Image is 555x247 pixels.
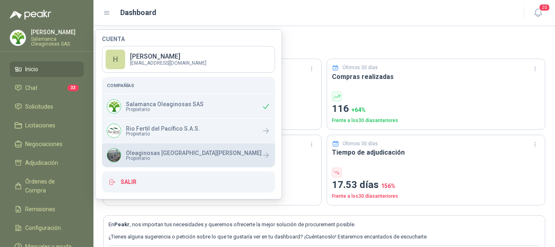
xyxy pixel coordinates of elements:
[107,124,121,138] img: Company Logo
[31,37,84,46] p: Salamanca Oleaginosas SAS
[332,147,540,157] h3: Tiempo de adjudicación
[343,140,378,148] p: Últimos 30 días
[25,121,55,130] span: Licitaciones
[126,131,200,136] span: Propietario
[332,117,540,125] p: Frente a los 30 días anteriores
[10,80,84,96] a: Chat33
[107,149,121,162] img: Company Logo
[67,85,79,91] span: 33
[531,6,545,20] button: 20
[130,53,206,60] p: [PERSON_NAME]
[106,50,125,69] div: H
[332,72,540,82] h3: Compras realizadas
[116,36,545,48] h3: Bienvenido de nuevo [PERSON_NAME]
[10,99,84,114] a: Solicitudes
[10,155,84,170] a: Adjudicación
[10,136,84,152] a: Negociaciones
[10,201,84,217] a: Remisiones
[25,140,63,149] span: Negociaciones
[126,101,204,107] p: Salamanca Oleaginosas SAS
[108,221,540,229] p: En , nos importan tus necesidades y queremos ofrecerte la mejor solución de procurement posible.
[10,61,84,77] a: Inicio
[343,64,378,72] p: Últimos 30 días
[10,220,84,236] a: Configuración
[102,119,275,143] a: Company LogoRio Fertil del Pacífico S.A.S.Propietario
[102,143,275,167] a: Company LogoOleaginosas [GEOGRAPHIC_DATA][PERSON_NAME]Propietario
[126,126,200,131] p: Rio Fertil del Pacífico S.A.S.
[102,171,275,192] button: Salir
[107,100,121,113] img: Company Logo
[25,177,76,195] span: Órdenes de Compra
[114,221,130,227] b: Peakr
[130,61,206,66] p: [EMAIL_ADDRESS][DOMAIN_NAME]
[10,174,84,198] a: Órdenes de Compra
[25,65,38,74] span: Inicio
[539,4,550,11] span: 20
[10,118,84,133] a: Licitaciones
[25,205,55,214] span: Remisiones
[351,107,366,113] span: + 64 %
[102,46,275,73] a: H[PERSON_NAME] [EMAIL_ADDRESS][DOMAIN_NAME]
[31,29,84,35] p: [PERSON_NAME]
[126,156,262,161] span: Propietario
[107,82,270,89] h5: Compañías
[126,107,204,112] span: Propietario
[381,183,395,189] span: 156 %
[102,94,275,118] div: Company LogoSalamanca Oleaginosas SASPropietario
[126,150,262,156] p: Oleaginosas [GEOGRAPHIC_DATA][PERSON_NAME]
[102,36,275,42] h4: Cuenta
[332,177,540,193] p: 17.53 días
[120,7,156,18] h1: Dashboard
[25,158,58,167] span: Adjudicación
[108,233,540,241] p: ¿Tienes alguna sugerencia o petición sobre lo que te gustaría ver en tu dashboard? ¡Cuéntanoslo! ...
[332,101,540,117] p: 116
[25,102,53,111] span: Solicitudes
[332,192,540,200] p: Frente a los 30 días anteriores
[25,223,61,232] span: Configuración
[10,30,26,46] img: Company Logo
[10,10,51,20] img: Logo peakr
[25,83,37,92] span: Chat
